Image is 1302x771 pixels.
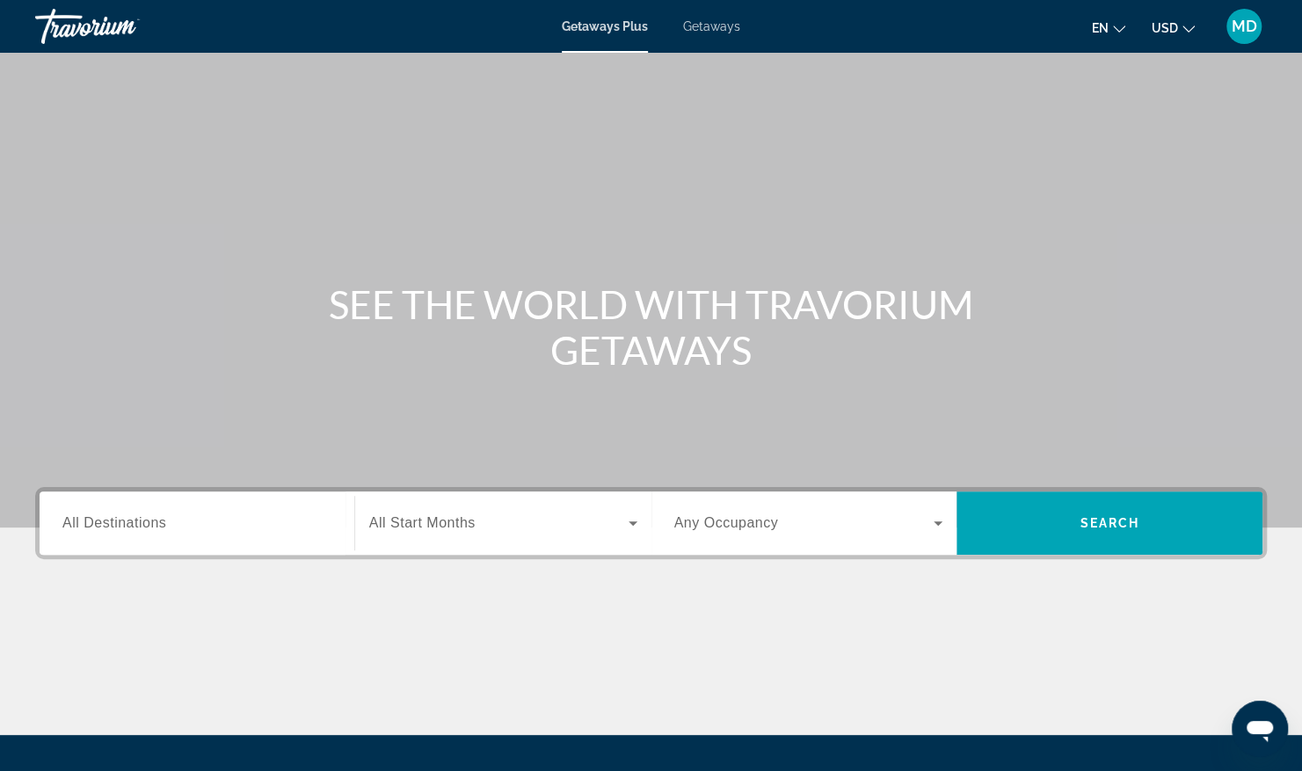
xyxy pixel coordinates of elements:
span: en [1092,21,1109,35]
button: Change currency [1152,15,1195,40]
span: Search [1080,516,1139,530]
a: Travorium [35,4,211,49]
button: Change language [1092,15,1125,40]
span: All Destinations [62,515,166,530]
span: Any Occupancy [674,515,779,530]
button: User Menu [1221,8,1267,45]
div: Search widget [40,491,1262,555]
iframe: Button to launch messaging window [1232,701,1288,757]
a: Getaways [683,19,740,33]
a: Getaways Plus [562,19,648,33]
span: MD [1232,18,1257,35]
h1: SEE THE WORLD WITH TRAVORIUM GETAWAYS [322,281,981,373]
span: All Start Months [369,515,476,530]
button: Search [956,491,1262,555]
span: USD [1152,21,1178,35]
